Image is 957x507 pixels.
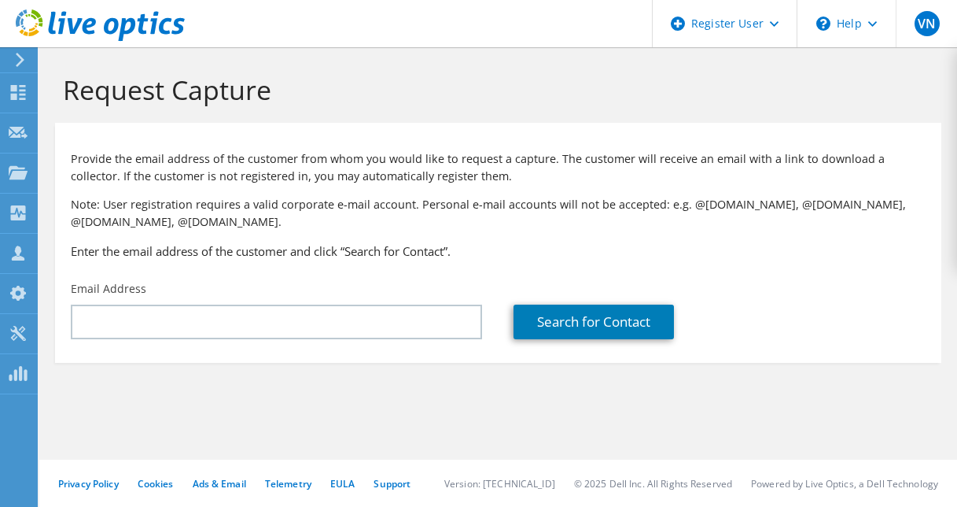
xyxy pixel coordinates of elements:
[71,281,146,297] label: Email Address
[71,196,926,231] p: Note: User registration requires a valid corporate e-mail account. Personal e-mail accounts will ...
[63,73,926,106] h1: Request Capture
[193,477,246,490] a: Ads & Email
[513,305,674,339] a: Search for Contact
[71,150,926,185] p: Provide the email address of the customer from whom you would like to request a capture. The cust...
[265,477,311,490] a: Telemetry
[71,242,926,260] h3: Enter the email address of the customer and click “Search for Contact”.
[330,477,355,490] a: EULA
[374,477,410,490] a: Support
[574,477,732,490] li: © 2025 Dell Inc. All Rights Reserved
[751,477,938,490] li: Powered by Live Optics, a Dell Technology
[138,477,174,490] a: Cookies
[915,11,940,36] span: VN
[444,477,555,490] li: Version: [TECHNICAL_ID]
[816,17,830,31] svg: \n
[58,477,119,490] a: Privacy Policy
